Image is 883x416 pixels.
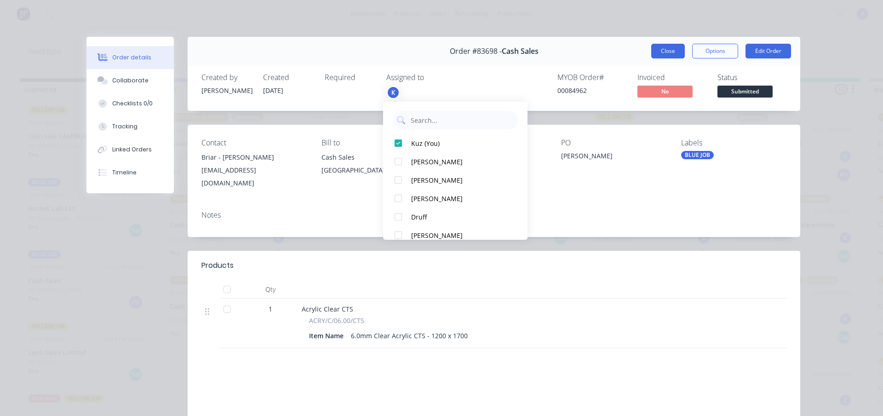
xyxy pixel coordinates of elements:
[717,73,786,82] div: Status
[325,73,375,82] div: Required
[411,157,508,167] div: [PERSON_NAME]
[386,86,400,99] button: K
[321,164,427,177] div: [GEOGRAPHIC_DATA],
[745,44,791,58] button: Edit Order
[557,73,626,82] div: MYOB Order #
[243,280,298,299] div: Qty
[201,211,786,220] div: Notes
[681,151,714,159] div: BLUE JOB
[86,46,174,69] button: Order details
[86,115,174,138] button: Tracking
[201,260,234,271] div: Products
[450,47,502,56] span: Order #83698 -
[692,44,738,58] button: Options
[201,86,252,95] div: [PERSON_NAME]
[112,53,151,62] div: Order details
[411,212,508,222] div: Druff
[717,86,773,99] button: Submitted
[112,122,138,131] div: Tracking
[309,329,347,342] div: Item Name
[411,139,508,148] div: Kuz (You)
[681,139,786,147] div: Labels
[411,194,508,203] div: [PERSON_NAME]
[86,92,174,115] button: Checklists 0/0
[502,47,539,56] span: Cash Sales
[263,73,314,82] div: Created
[86,138,174,161] button: Linked Orders
[386,73,478,82] div: Assigned to
[637,73,706,82] div: Invoiced
[383,152,528,171] button: [PERSON_NAME]
[201,164,307,190] div: [EMAIL_ADDRESS][DOMAIN_NAME]
[637,86,693,97] span: No
[321,151,427,164] div: Cash Sales
[112,76,149,85] div: Collaborate
[383,208,528,226] button: Druff
[410,111,514,129] input: Search...
[411,175,508,185] div: [PERSON_NAME]
[383,226,528,244] button: [PERSON_NAME]
[201,151,307,164] div: Briar - [PERSON_NAME]
[651,44,685,58] button: Close
[112,99,153,108] div: Checklists 0/0
[321,151,427,180] div: Cash Sales[GEOGRAPHIC_DATA],
[86,69,174,92] button: Collaborate
[201,139,307,147] div: Contact
[383,171,528,189] button: [PERSON_NAME]
[347,329,471,342] div: 6.0mm Clear Acrylic CTS - 1200 x 1700
[309,316,364,325] span: ACRY/C/06.00/CTS
[263,86,283,95] span: [DATE]
[717,86,773,97] span: Submitted
[561,151,666,164] div: [PERSON_NAME]
[112,168,137,177] div: Timeline
[201,73,252,82] div: Created by
[383,134,528,152] button: Kuz (You)
[201,151,307,190] div: Briar - [PERSON_NAME][EMAIL_ADDRESS][DOMAIN_NAME]
[557,86,626,95] div: 00084962
[302,305,353,313] span: Acrylic Clear CTS
[411,231,508,240] div: [PERSON_NAME]
[561,139,666,147] div: PO
[86,161,174,184] button: Timeline
[269,304,272,314] span: 1
[383,189,528,208] button: [PERSON_NAME]
[321,139,427,147] div: Bill to
[112,145,152,154] div: Linked Orders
